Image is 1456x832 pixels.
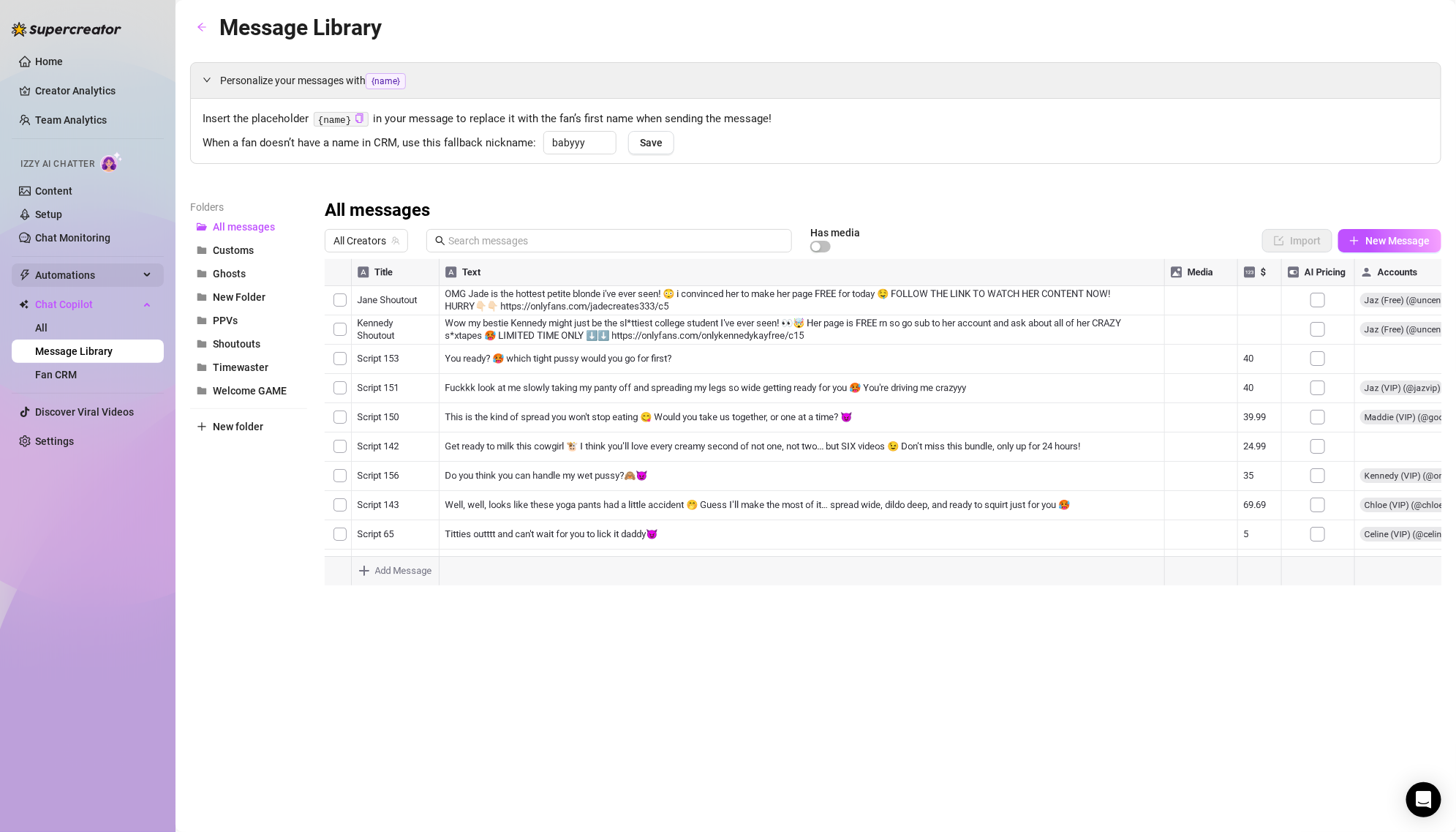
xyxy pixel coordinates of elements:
[213,291,265,303] span: New Folder
[190,332,307,356] button: Shoutouts
[810,228,860,237] article: Has media
[197,362,207,372] span: folder
[628,131,674,154] button: Save
[35,435,74,447] a: Settings
[197,386,207,396] span: folder
[203,75,211,84] span: expanded
[1349,236,1359,246] span: plus
[35,185,72,197] a: Content
[203,135,536,152] span: When a fan doesn’t have a name in CRM, use this fallback nickname:
[190,239,307,262] button: Customs
[197,421,207,432] span: plus
[213,244,254,256] span: Customs
[197,22,207,32] span: arrow-left
[325,199,430,222] h3: All messages
[35,263,139,287] span: Automations
[213,338,260,350] span: Shoutouts
[355,113,364,123] span: copy
[191,63,1441,98] div: Personalize your messages with{name}
[197,245,207,255] span: folder
[1262,229,1332,252] button: Import
[197,222,207,232] span: folder-open
[640,137,663,149] span: Save
[213,361,268,373] span: Timewaster
[213,315,238,326] span: PPVs
[19,299,29,310] img: Chat Copilot
[20,157,94,171] span: Izzy AI Chatter
[190,356,307,379] button: Timewaster
[190,262,307,285] button: Ghosts
[220,72,1429,89] span: Personalize your messages with
[190,379,307,402] button: Welcome GAME
[35,406,134,418] a: Discover Viral Videos
[12,22,121,37] img: logo-BBDzfeDw.svg
[314,112,369,127] code: {name}
[1365,235,1430,247] span: New Message
[219,10,382,45] article: Message Library
[197,339,207,349] span: folder
[1406,782,1441,817] div: Open Intercom Messenger
[190,285,307,309] button: New Folder
[197,292,207,302] span: folder
[333,230,399,252] span: All Creators
[190,199,307,215] article: Folders
[435,236,445,246] span: search
[35,209,62,220] a: Setup
[213,268,246,280] span: Ghosts
[35,369,77,381] a: Fan CRM
[213,421,263,432] span: New folder
[35,322,48,334] a: All
[35,114,107,126] a: Team Analytics
[35,232,110,244] a: Chat Monitoring
[213,221,275,233] span: All messages
[100,151,123,173] img: AI Chatter
[197,269,207,279] span: folder
[366,73,406,89] span: {name}
[35,79,152,102] a: Creator Analytics
[391,236,400,245] span: team
[35,56,63,67] a: Home
[197,315,207,326] span: folder
[355,113,364,124] button: Click to Copy
[448,233,783,249] input: Search messages
[35,345,113,357] a: Message Library
[35,293,139,316] span: Chat Copilot
[190,309,307,332] button: PPVs
[1338,229,1441,252] button: New Message
[203,110,1429,128] span: Insert the placeholder in your message to replace it with the fan’s first name when sending the m...
[19,269,31,281] span: thunderbolt
[190,415,307,438] button: New folder
[190,215,307,239] button: All messages
[213,385,287,397] span: Welcome GAME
